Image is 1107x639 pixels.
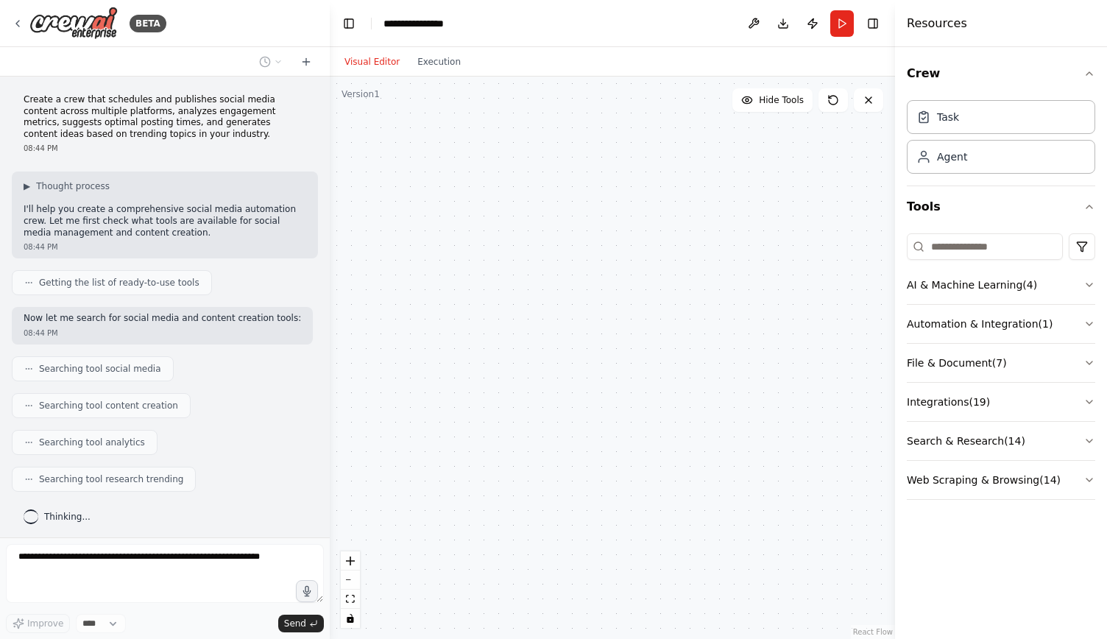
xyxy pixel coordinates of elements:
button: Web Scraping & Browsing(14) [907,461,1095,499]
span: ▶ [24,180,30,192]
a: React Flow attribution [853,628,893,636]
span: Searching tool analytics [39,437,145,448]
button: fit view [341,590,360,609]
p: Now let me search for social media and content creation tools: [24,313,301,325]
button: Crew [907,53,1095,94]
p: Create a crew that schedules and publishes social media content across multiple platforms, analyz... [24,94,306,140]
div: BETA [130,15,166,32]
button: Hide left sidebar [339,13,359,34]
div: Crew [907,94,1095,186]
button: Tools [907,186,1095,227]
div: Tools [907,227,1095,512]
div: Version 1 [342,88,380,100]
button: Improve [6,614,70,633]
div: 08:44 PM [24,241,306,253]
div: 08:44 PM [24,328,301,339]
button: Click to speak your automation idea [296,580,318,602]
button: Execution [409,53,470,71]
span: Thought process [36,180,110,192]
h4: Resources [907,15,967,32]
span: Searching tool social media [39,363,161,375]
nav: breadcrumb [383,16,457,31]
div: Agent [937,149,967,164]
span: Getting the list of ready-to-use tools [39,277,199,289]
button: ▶Thought process [24,180,110,192]
button: zoom in [341,551,360,571]
img: Logo [29,7,118,40]
button: Automation & Integration(1) [907,305,1095,343]
button: Send [278,615,324,632]
span: Searching tool research trending [39,473,183,485]
span: Improve [27,618,63,629]
span: Thinking... [44,511,91,523]
span: Hide Tools [759,94,804,106]
span: Send [284,618,306,629]
button: zoom out [341,571,360,590]
button: Visual Editor [336,53,409,71]
button: Hide right sidebar [863,13,883,34]
button: Switch to previous chat [253,53,289,71]
button: File & Document(7) [907,344,1095,382]
p: I'll help you create a comprehensive social media automation crew. Let me first check what tools ... [24,204,306,239]
button: Search & Research(14) [907,422,1095,460]
button: toggle interactivity [341,609,360,628]
button: AI & Machine Learning(4) [907,266,1095,304]
div: 08:44 PM [24,143,306,154]
button: Start a new chat [294,53,318,71]
span: Searching tool content creation [39,400,178,412]
div: Task [937,110,959,124]
button: Hide Tools [732,88,813,112]
button: Integrations(19) [907,383,1095,421]
div: React Flow controls [341,551,360,628]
